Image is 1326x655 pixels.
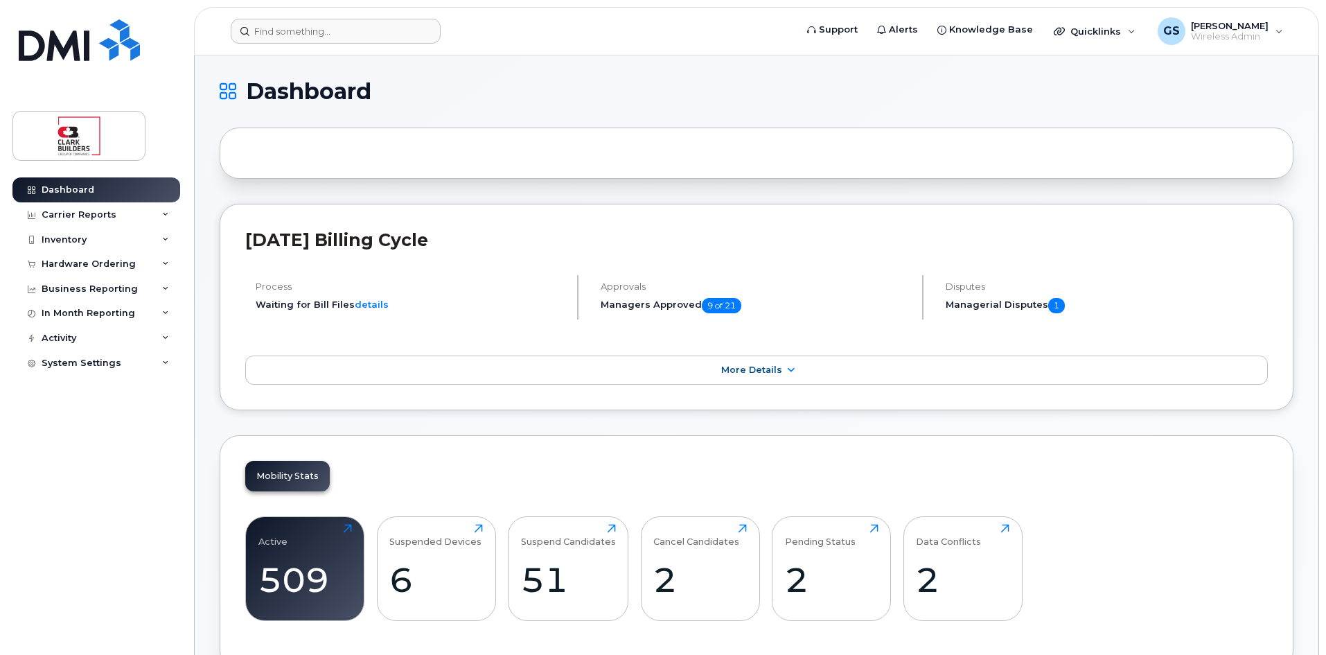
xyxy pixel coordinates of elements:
div: Suspend Candidates [521,524,616,547]
h4: Process [256,281,565,292]
span: Dashboard [246,81,371,102]
div: 2 [653,559,747,600]
li: Waiting for Bill Files [256,298,565,311]
h5: Managers Approved [601,298,910,313]
div: 2 [916,559,1009,600]
div: Data Conflicts [916,524,981,547]
h4: Approvals [601,281,910,292]
div: 2 [785,559,878,600]
div: 509 [258,559,352,600]
h4: Disputes [946,281,1268,292]
a: details [355,299,389,310]
div: 51 [521,559,616,600]
iframe: Messenger Launcher [1266,595,1316,645]
h2: [DATE] Billing Cycle [245,229,1268,250]
a: Suspended Devices6 [389,524,483,613]
span: 1 [1048,298,1065,313]
div: Cancel Candidates [653,524,739,547]
div: Pending Status [785,524,856,547]
h5: Managerial Disputes [946,298,1268,313]
a: Suspend Candidates51 [521,524,616,613]
a: Pending Status2 [785,524,878,613]
span: More Details [721,365,782,375]
a: Active509 [258,524,352,613]
div: Active [258,524,288,547]
a: Cancel Candidates2 [653,524,747,613]
div: Suspended Devices [389,524,481,547]
span: 9 of 21 [702,298,741,313]
div: 6 [389,559,483,600]
a: Data Conflicts2 [916,524,1009,613]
